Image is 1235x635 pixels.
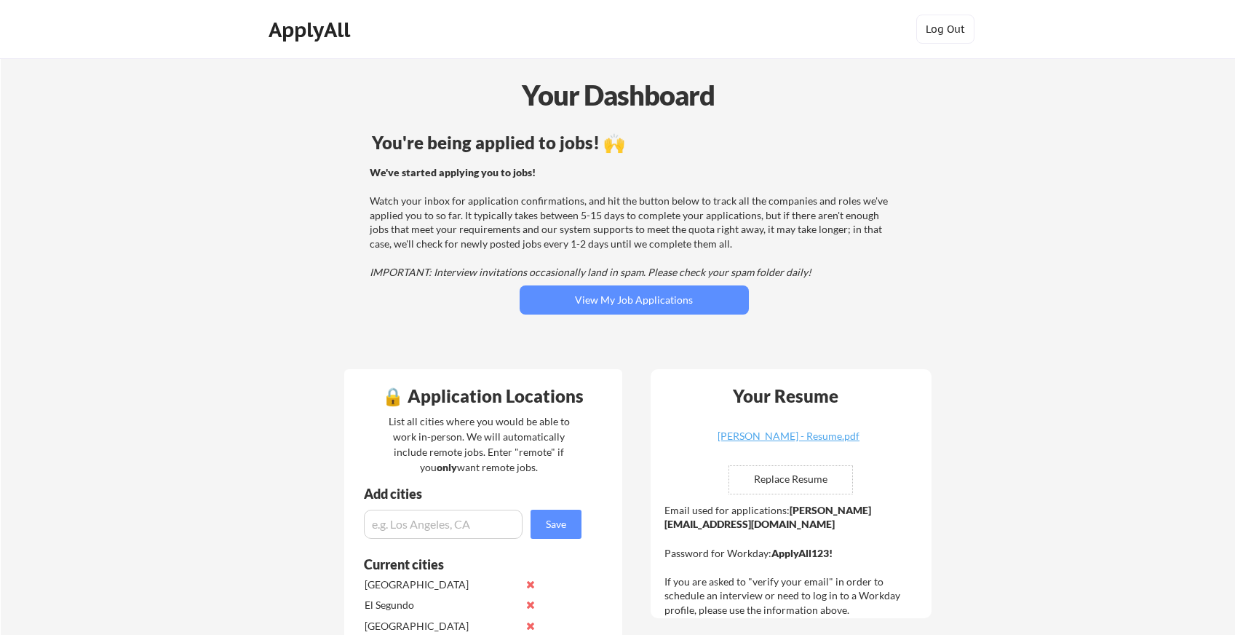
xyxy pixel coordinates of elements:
div: Watch your inbox for application confirmations, and hit the button below to track all the compani... [370,165,894,280]
div: 🔒 Application Locations [348,387,619,405]
div: [GEOGRAPHIC_DATA] [365,619,518,634]
button: Log Out [916,15,974,44]
div: El Segundo [365,598,518,612]
div: Current cities [364,558,565,571]
div: Add cities [364,487,585,500]
div: [PERSON_NAME] - Resume.pdf [702,431,875,441]
div: ApplyAll [269,17,354,42]
div: You're being applied to jobs! 🙌 [372,134,897,151]
a: [PERSON_NAME] - Resume.pdf [702,431,875,454]
div: Email used for applications: Password for Workday: If you are asked to "verify your email" in ord... [664,503,921,618]
strong: ApplyAll123! [771,547,833,559]
em: IMPORTANT: Interview invitations occasionally land in spam. Please check your spam folder daily! [370,266,811,278]
strong: We've started applying you to jobs! [370,166,536,178]
input: e.g. Los Angeles, CA [364,510,523,539]
strong: [PERSON_NAME][EMAIL_ADDRESS][DOMAIN_NAME] [664,504,871,531]
button: Save [531,510,581,539]
strong: only [437,461,457,473]
div: Your Resume [714,387,858,405]
div: Your Dashboard [1,74,1235,116]
button: View My Job Applications [520,285,749,315]
div: [GEOGRAPHIC_DATA] [365,577,518,592]
div: List all cities where you would be able to work in-person. We will automatically include remote j... [379,414,579,475]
